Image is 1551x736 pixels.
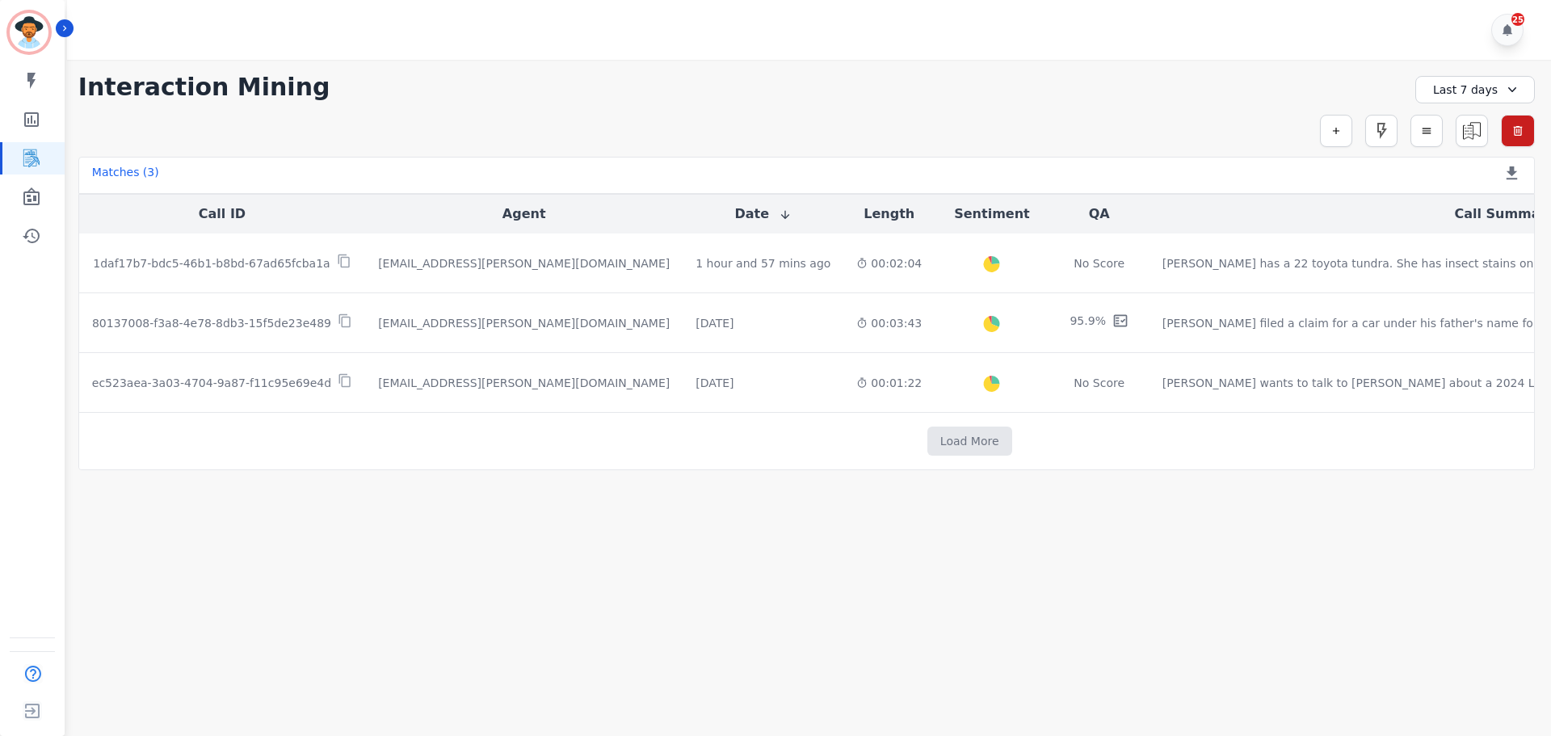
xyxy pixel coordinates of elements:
p: ec523aea-3a03-4704-9a87-f11c95e69e4d [92,375,331,391]
h1: Interaction Mining [78,73,330,102]
div: [EMAIL_ADDRESS][PERSON_NAME][DOMAIN_NAME] [378,375,670,391]
button: Length [864,204,914,224]
div: No Score [1074,255,1124,271]
button: Load More [927,427,1012,456]
div: 00:03:43 [856,315,922,331]
div: 25 [1511,13,1524,26]
p: 1daf17b7-bdc5-46b1-b8bd-67ad65fcba1a [93,255,330,271]
div: No Score [1074,375,1124,391]
button: Date [735,204,792,224]
p: 80137008-f3a8-4e78-8db3-15f5de23e489 [92,315,331,331]
div: 00:02:04 [856,255,922,271]
button: Agent [502,204,546,224]
button: QA [1089,204,1110,224]
div: [DATE] [696,375,733,391]
img: Bordered avatar [10,13,48,52]
div: 95.9% [1070,313,1105,333]
button: Sentiment [954,204,1029,224]
div: Last 7 days [1415,76,1535,103]
div: Matches ( 3 ) [92,164,159,187]
div: [DATE] [696,315,733,331]
div: 00:01:22 [856,375,922,391]
div: 1 hour and 57 mins ago [696,255,830,271]
div: [EMAIL_ADDRESS][PERSON_NAME][DOMAIN_NAME] [378,255,670,271]
div: [EMAIL_ADDRESS][PERSON_NAME][DOMAIN_NAME] [378,315,670,331]
button: Call ID [199,204,246,224]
